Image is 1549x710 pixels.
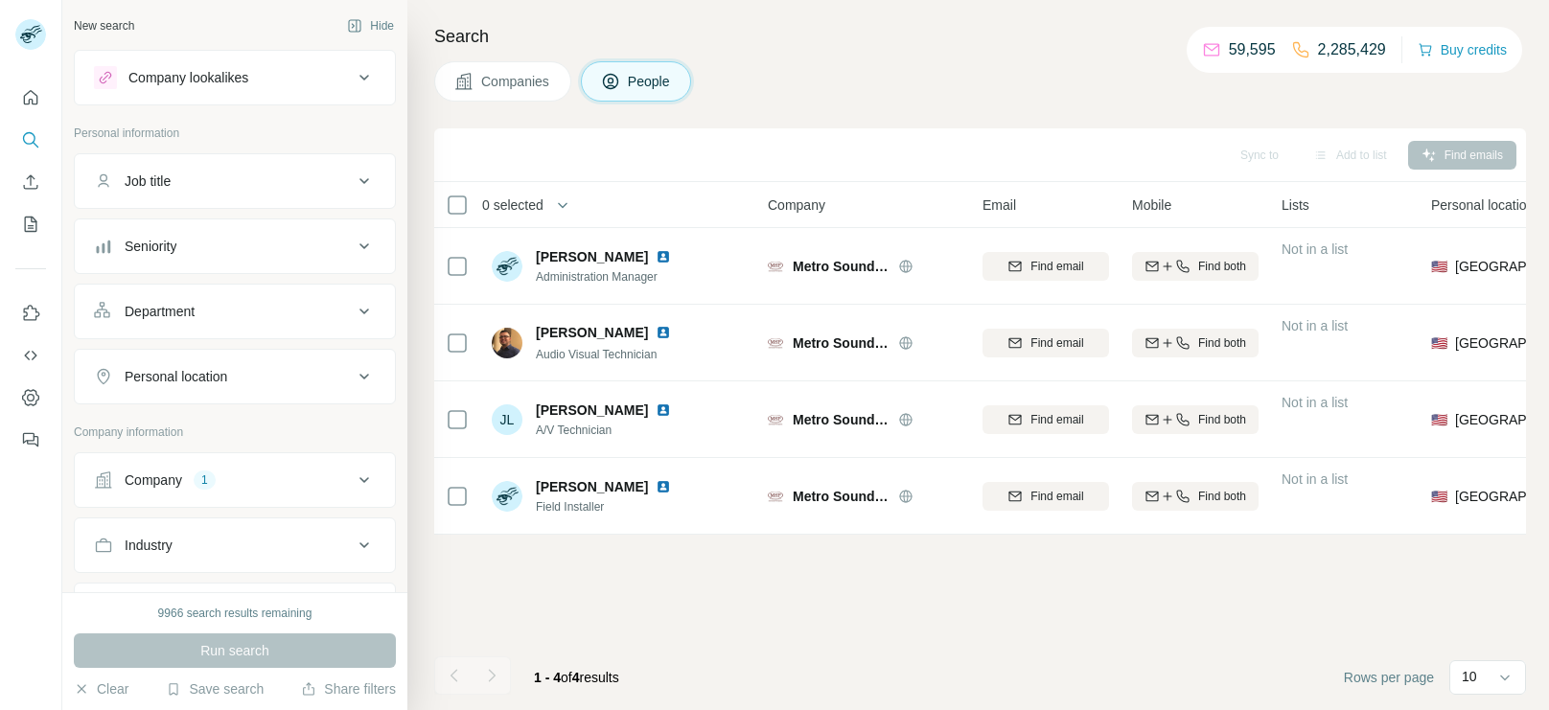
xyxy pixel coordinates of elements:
[15,165,46,199] button: Enrich CSV
[983,329,1109,357] button: Find email
[572,670,580,685] span: 4
[1030,411,1083,428] span: Find email
[74,17,134,34] div: New search
[15,380,46,415] button: Dashboard
[793,333,889,353] span: Metro Sound Pros
[536,401,648,420] span: [PERSON_NAME]
[74,424,396,441] p: Company information
[75,354,395,400] button: Personal location
[628,72,672,91] span: People
[125,470,182,490] div: Company
[15,338,46,373] button: Use Surfe API
[15,296,46,331] button: Use Surfe on LinkedIn
[1344,668,1434,687] span: Rows per page
[125,367,227,386] div: Personal location
[656,402,671,418] img: LinkedIn logo
[1198,488,1246,505] span: Find both
[492,251,522,282] img: Avatar
[793,257,889,276] span: Metro Sound Pros
[166,679,264,699] button: Save search
[1132,482,1259,511] button: Find both
[158,605,312,622] div: 9966 search results remaining
[983,482,1109,511] button: Find email
[74,679,128,699] button: Clear
[768,335,783,351] img: Logo of Metro Sound Pros
[983,252,1109,281] button: Find email
[536,247,648,266] span: [PERSON_NAME]
[1282,318,1348,333] span: Not in a list
[1431,257,1447,276] span: 🇺🇸
[334,11,407,40] button: Hide
[536,498,679,515] span: Field Installer
[75,55,395,101] button: Company lookalikes
[125,172,171,191] div: Job title
[536,477,648,496] span: [PERSON_NAME]
[125,302,195,321] div: Department
[75,587,395,633] button: HQ location
[75,223,395,269] button: Seniority
[1132,195,1171,215] span: Mobile
[1282,471,1348,487] span: Not in a list
[492,328,522,358] img: Avatar
[1318,38,1386,61] p: 2,285,429
[656,479,671,494] img: LinkedIn logo
[561,670,572,685] span: of
[1282,195,1309,215] span: Lists
[481,72,551,91] span: Companies
[1132,252,1259,281] button: Find both
[194,471,216,489] div: 1
[15,423,46,457] button: Feedback
[15,80,46,115] button: Quick start
[434,23,1526,50] h4: Search
[75,288,395,334] button: Department
[15,207,46,241] button: My lists
[534,670,561,685] span: 1 - 4
[1282,241,1348,257] span: Not in a list
[74,125,396,142] p: Personal information
[492,481,522,512] img: Avatar
[536,422,679,439] span: A/V Technician
[536,323,648,342] span: [PERSON_NAME]
[656,325,671,340] img: LinkedIn logo
[1198,258,1246,275] span: Find both
[536,348,657,361] span: Audio Visual Technician
[1418,36,1507,63] button: Buy credits
[75,457,395,503] button: Company1
[534,670,619,685] span: results
[1431,487,1447,506] span: 🇺🇸
[793,487,889,506] span: Metro Sound Pros
[656,249,671,264] img: LinkedIn logo
[482,195,543,215] span: 0 selected
[15,123,46,157] button: Search
[768,412,783,427] img: Logo of Metro Sound Pros
[1132,329,1259,357] button: Find both
[1462,667,1477,686] p: 10
[983,195,1016,215] span: Email
[1431,333,1447,353] span: 🇺🇸
[301,679,396,699] button: Share filters
[1030,488,1083,505] span: Find email
[768,259,783,274] img: Logo of Metro Sound Pros
[1431,195,1534,215] span: Personal location
[1229,38,1276,61] p: 59,595
[768,489,783,504] img: Logo of Metro Sound Pros
[125,237,176,256] div: Seniority
[1282,395,1348,410] span: Not in a list
[1431,410,1447,429] span: 🇺🇸
[492,404,522,435] div: JL
[536,268,679,286] span: Administration Manager
[125,536,173,555] div: Industry
[75,158,395,204] button: Job title
[983,405,1109,434] button: Find email
[1030,334,1083,352] span: Find email
[1198,334,1246,352] span: Find both
[128,68,248,87] div: Company lookalikes
[1198,411,1246,428] span: Find both
[75,522,395,568] button: Industry
[1030,258,1083,275] span: Find email
[793,410,889,429] span: Metro Sound Pros
[1132,405,1259,434] button: Find both
[768,195,825,215] span: Company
